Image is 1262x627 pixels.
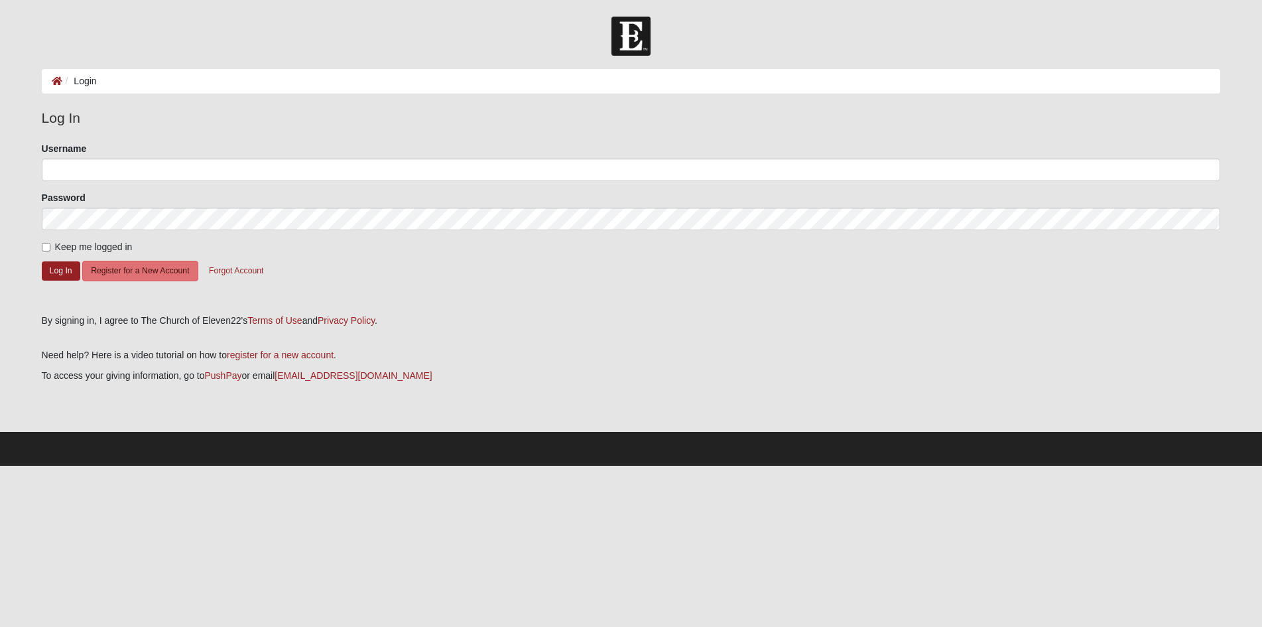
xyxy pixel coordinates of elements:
p: To access your giving information, go to or email [42,369,1221,383]
legend: Log In [42,107,1221,129]
span: Keep me logged in [55,242,133,252]
li: Login [62,74,97,88]
img: Church of Eleven22 Logo [611,17,651,56]
a: Terms of Use [247,315,302,326]
a: register for a new account [227,350,334,360]
p: Need help? Here is a video tutorial on how to . [42,348,1221,362]
label: Password [42,191,86,204]
a: PushPay [204,370,241,381]
input: Keep me logged in [42,243,50,251]
button: Forgot Account [200,261,272,281]
a: [EMAIL_ADDRESS][DOMAIN_NAME] [275,370,432,381]
button: Register for a New Account [82,261,198,281]
button: Log In [42,261,80,281]
a: Privacy Policy [318,315,375,326]
label: Username [42,142,87,155]
div: By signing in, I agree to The Church of Eleven22's and . [42,314,1221,328]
